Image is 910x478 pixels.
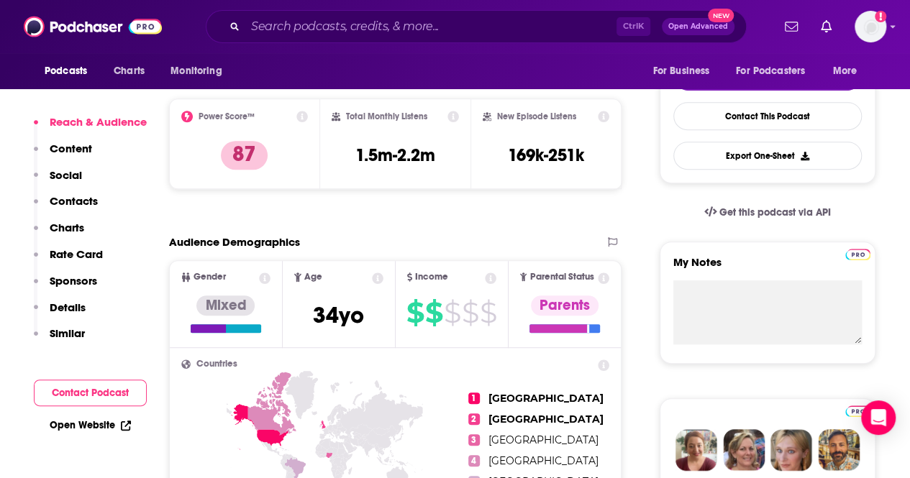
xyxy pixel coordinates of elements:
[50,300,86,314] p: Details
[497,111,576,121] h2: New Episode Listens
[199,111,255,121] h2: Power Score™
[673,102,862,130] a: Contact This Podcast
[35,58,106,85] button: open menu
[34,300,86,327] button: Details
[480,301,496,324] span: $
[50,221,84,234] p: Charts
[194,272,226,282] span: Gender
[642,58,727,85] button: open menu
[815,14,837,39] a: Show notifications dropdown
[727,58,826,85] button: open menu
[736,61,805,81] span: For Podcasters
[468,455,480,466] span: 4
[34,142,92,168] button: Content
[114,61,145,81] span: Charts
[818,429,860,471] img: Jon Profile
[616,17,650,36] span: Ctrl K
[196,295,255,316] div: Mixed
[346,111,427,121] h2: Total Monthly Listens
[34,326,85,353] button: Similar
[34,115,147,142] button: Reach & Audience
[529,272,593,282] span: Parental Status
[50,194,98,208] p: Contacts
[845,403,870,417] a: Pro website
[304,272,322,282] span: Age
[855,11,886,42] img: User Profile
[770,429,812,471] img: Jules Profile
[875,11,886,22] svg: Add a profile image
[468,434,480,446] span: 3
[34,168,82,195] button: Social
[855,11,886,42] span: Logged in as esmith_bg
[50,142,92,155] p: Content
[34,380,147,406] button: Contact Podcast
[444,301,460,324] span: $
[221,141,268,170] p: 87
[50,326,85,340] p: Similar
[488,433,599,446] span: [GEOGRAPHIC_DATA]
[531,295,599,316] div: Parents
[719,206,831,219] span: Get this podcast via API
[861,400,896,435] div: Open Intercom Messenger
[34,194,98,221] button: Contacts
[50,274,97,288] p: Sponsors
[855,11,886,42] button: Show profile menu
[723,429,765,471] img: Barbara Profile
[845,405,870,417] img: Podchaser Pro
[508,144,584,166] h3: 169k-251k
[34,274,97,300] button: Sponsors
[845,249,870,260] img: Podchaser Pro
[673,142,862,170] button: Export One-Sheet
[34,247,103,274] button: Rate Card
[50,168,82,182] p: Social
[488,392,604,405] span: [GEOGRAPHIC_DATA]
[104,58,153,85] a: Charts
[673,255,862,280] label: My Notes
[196,359,237,369] span: Countries
[468,413,480,425] span: 2
[488,454,599,467] span: [GEOGRAPHIC_DATA]
[693,195,842,230] a: Get this podcast via API
[823,58,875,85] button: open menu
[34,221,84,247] button: Charts
[662,18,734,35] button: Open AdvancedNew
[170,61,222,81] span: Monitoring
[355,144,435,166] h3: 1.5m-2.2m
[488,413,604,426] span: [GEOGRAPHIC_DATA]
[675,429,717,471] img: Sydney Profile
[50,115,147,129] p: Reach & Audience
[833,61,857,81] span: More
[779,14,804,39] a: Show notifications dropdown
[708,9,734,22] span: New
[160,58,240,85] button: open menu
[50,419,131,431] a: Open Website
[45,61,87,81] span: Podcasts
[245,15,616,38] input: Search podcasts, credits, & more...
[462,301,478,324] span: $
[668,23,728,30] span: Open Advanced
[206,10,747,43] div: Search podcasts, credits, & more...
[406,301,424,324] span: $
[845,247,870,260] a: Pro website
[50,247,103,261] p: Rate Card
[313,301,364,329] span: 34 yo
[415,272,448,282] span: Income
[24,13,162,40] img: Podchaser - Follow, Share and Rate Podcasts
[652,61,709,81] span: For Business
[169,235,300,249] h2: Audience Demographics
[468,392,480,404] span: 1
[425,301,442,324] span: $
